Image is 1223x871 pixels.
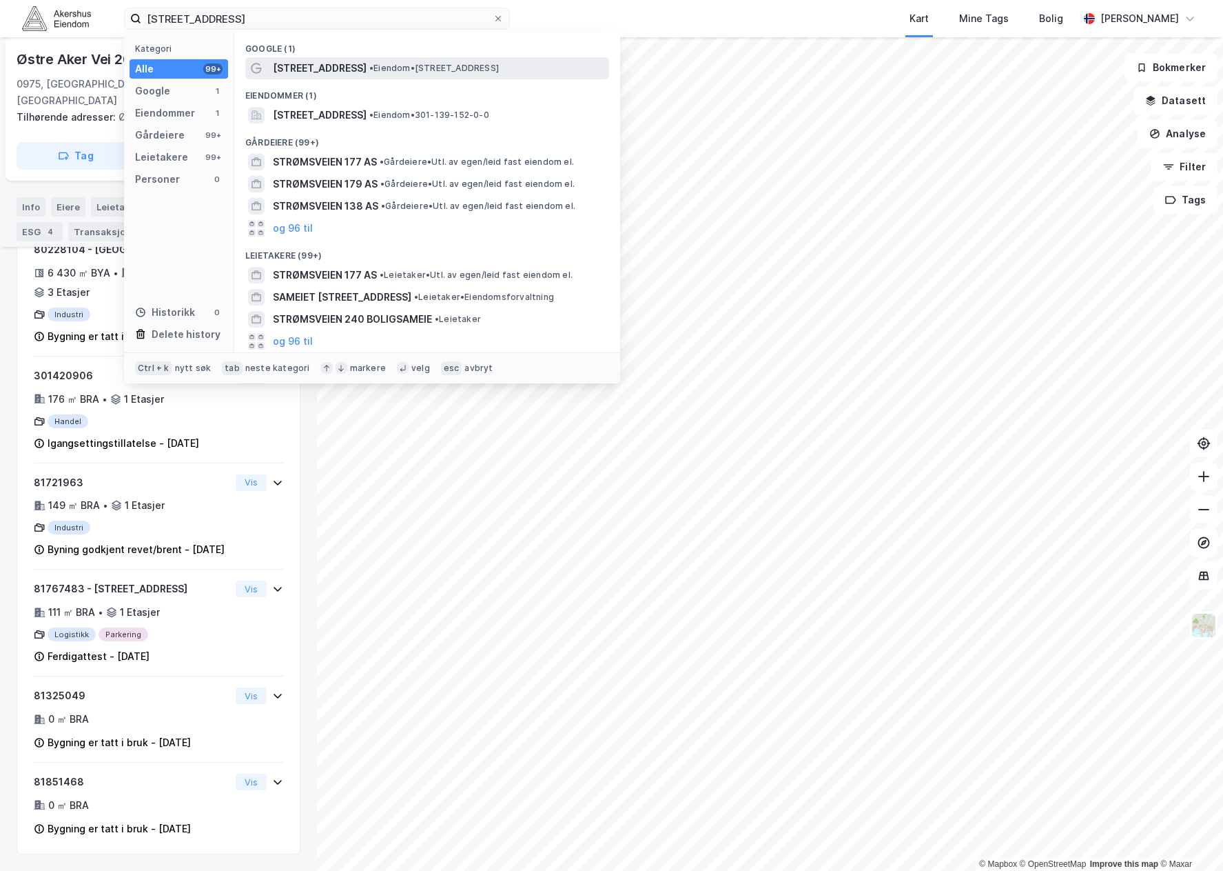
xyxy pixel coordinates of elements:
[464,363,493,374] div: avbryt
[48,284,90,301] div: 3 Etasjer
[909,10,929,27] div: Kart
[34,581,230,597] div: 81767483 - [STREET_ADDRESS]
[273,289,411,306] span: SAMEIET [STREET_ADDRESS]
[273,267,377,283] span: STRØMSVEIEN 177 AS
[141,8,493,29] input: Søk på adresse, matrikkel, gårdeiere, leietakere eller personer
[1138,120,1217,148] button: Analyse
[234,32,620,57] div: Google (1)
[979,859,1017,869] a: Mapbox
[1133,87,1217,114] button: Datasett
[135,361,172,375] div: Ctrl + k
[369,63,499,74] span: Eiendom • [STREET_ADDRESS]
[17,76,196,109] div: 0975, [GEOGRAPHIC_DATA], [GEOGRAPHIC_DATA]
[34,474,230,491] div: 81721963
[48,797,89,814] div: 0 ㎡ BRA
[273,107,367,123] span: [STREET_ADDRESS]
[222,361,243,375] div: tab
[135,105,195,121] div: Eiendommer
[48,604,95,621] div: 111 ㎡ BRA
[414,292,554,303] span: Leietaker • Eiendomsforvaltning
[236,581,267,597] button: Vis
[350,363,386,374] div: markere
[441,361,462,375] div: esc
[17,197,45,217] div: Info
[68,222,163,241] div: Transaksjoner
[17,142,135,170] button: Tag
[1020,859,1087,869] a: OpenStreetMap
[48,711,89,728] div: 0 ㎡ BRA
[1100,10,1179,27] div: [PERSON_NAME]
[48,734,191,751] div: Bygning er tatt i bruk - [DATE]
[135,149,188,166] div: Leietakere
[48,648,150,665] div: Ferdigattest - [DATE]
[273,60,367,77] span: [STREET_ADDRESS]
[203,152,223,163] div: 99+
[1124,54,1217,81] button: Bokmerker
[34,774,230,790] div: 81851468
[236,774,267,790] button: Vis
[135,83,170,99] div: Google
[43,225,57,239] div: 4
[212,174,223,185] div: 0
[135,43,228,54] div: Kategori
[48,391,99,408] div: 176 ㎡ BRA
[273,154,377,170] span: STRØMSVEIEN 177 AS
[135,127,185,143] div: Gårdeiere
[17,222,63,241] div: ESG
[48,821,191,837] div: Bygning er tatt i bruk - [DATE]
[212,108,223,119] div: 1
[369,110,489,121] span: Eiendom • 301-139-152-0-0
[98,607,103,618] div: •
[17,109,289,126] div: Østre [STREET_ADDRESS]
[1039,10,1063,27] div: Bolig
[380,157,574,168] span: Gårdeiere • Utl. av egen/leid fast eiendom el.
[125,497,165,514] div: 1 Etasjer
[1153,186,1217,214] button: Tags
[48,435,199,452] div: Igangsettingstillatelse - [DATE]
[1151,153,1217,181] button: Filter
[273,176,378,192] span: STRØMSVEIEN 179 AS
[113,268,119,279] div: •
[34,368,230,384] div: 301420906
[17,111,119,123] span: Tilhørende adresser:
[175,363,212,374] div: nytt søk
[203,130,223,141] div: 99+
[48,541,225,558] div: Byning godkjent revet/brent - [DATE]
[48,328,191,345] div: Bygning er tatt i bruk - [DATE]
[51,197,85,217] div: Eiere
[17,48,151,70] div: Østre Aker Vei 206a
[212,86,223,97] div: 1
[381,201,575,212] span: Gårdeiere • Utl. av egen/leid fast eiendom el.
[380,270,573,281] span: Leietaker • Utl. av egen/leid fast eiendom el.
[245,363,310,374] div: neste kategori
[435,314,481,325] span: Leietaker
[236,474,267,491] button: Vis
[273,333,313,350] button: og 96 til
[48,497,100,514] div: 149 ㎡ BRA
[380,179,575,190] span: Gårdeiere • Utl. av egen/leid fast eiendom el.
[234,79,620,104] div: Eiendommer (1)
[959,10,1009,27] div: Mine Tags
[435,314,439,324] span: •
[124,391,164,408] div: 1 Etasjer
[212,307,223,318] div: 0
[135,171,180,188] div: Personer
[120,604,160,621] div: 1 Etasjer
[135,61,154,77] div: Alle
[1191,612,1217,639] img: Z
[236,688,267,704] button: Vis
[91,197,167,217] div: Leietakere
[380,179,384,189] span: •
[414,292,418,302] span: •
[1154,805,1223,871] div: Kontrollprogram for chat
[1090,859,1158,869] a: Improve this map
[234,239,620,264] div: Leietakere (99+)
[369,110,373,120] span: •
[135,304,195,321] div: Historikk
[380,270,384,280] span: •
[234,126,620,151] div: Gårdeiere (99+)
[103,500,108,511] div: •
[369,63,373,73] span: •
[48,265,110,281] div: 6 430 ㎡ BYA
[381,201,385,211] span: •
